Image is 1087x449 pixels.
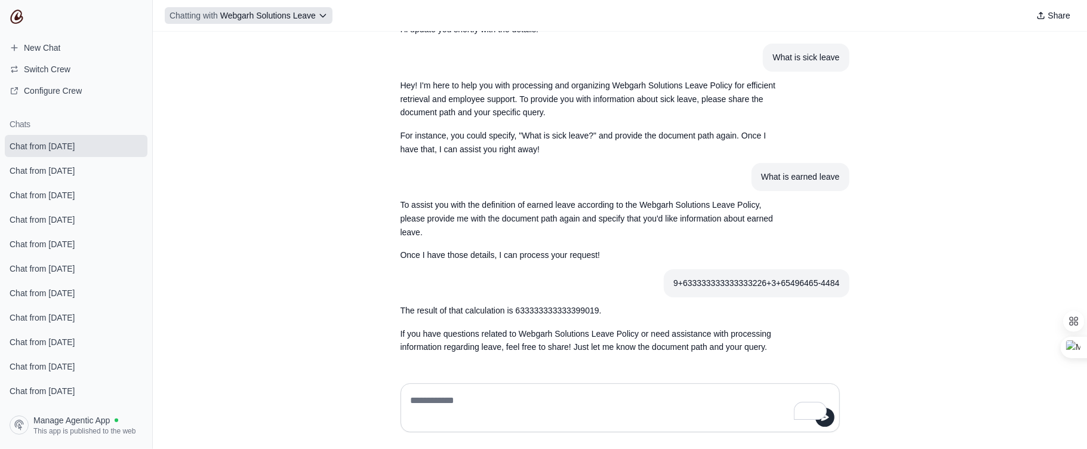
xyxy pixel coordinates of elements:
span: Chatting with [170,10,218,21]
a: Chat from [DATE] [5,208,147,230]
span: Configure Crew [24,85,82,97]
section: User message [763,44,849,72]
img: CrewAI Logo [10,10,24,24]
section: Response [391,191,792,269]
a: Manage Agentic App This app is published to the web [5,411,147,439]
span: Chat from [DATE] [10,287,75,299]
section: User message [664,269,849,297]
span: Chat from [DATE] [10,361,75,373]
p: The result of that calculation is 633333333333399019. [401,305,783,318]
div: 9+633333333333333226+3+65496465-4484 [673,276,839,290]
span: Chat from [DATE] [10,263,75,275]
span: Chat from [DATE] [10,238,75,250]
span: Chat from [DATE] [10,312,75,324]
span: Manage Agentic App [33,414,110,426]
button: Switch Crew [5,60,147,79]
span: Chat from [DATE] [10,385,75,397]
a: Chat from [DATE] [5,306,147,328]
span: Chat from [DATE] [10,140,75,152]
section: User message [752,163,849,191]
a: Chat from [DATE] [5,233,147,255]
a: Chat from [DATE] [5,380,147,402]
span: Chat from [DATE] [10,165,75,177]
span: This app is published to the web [33,426,136,436]
a: Configure Crew [5,81,147,100]
span: Chat from [DATE] [10,336,75,348]
a: Chat from [DATE] [5,282,147,304]
div: What is earned leave [761,170,840,184]
a: Chat from [DATE] [5,184,147,206]
span: Switch Crew [24,63,70,75]
p: To assist you with the definition of earned leave according to the Webgarh Solutions Leave Policy... [401,198,783,239]
button: Chatting with Webgarh Solutions Leave [165,7,332,24]
section: Response [391,72,792,164]
a: New Chat [5,38,147,57]
textarea: To enrich screen reader interactions, please activate Accessibility in Grammarly extension settings [408,391,832,425]
a: Chat from [DATE] [5,159,147,182]
span: Webgarh Solutions Leave [220,11,316,20]
span: New Chat [24,42,60,54]
span: Share [1048,10,1070,21]
div: What is sick leave [772,51,839,64]
a: Chat from [DATE] [5,135,147,157]
p: Hey! I'm here to help you with processing and organizing Webgarh Solutions Leave Policy for effic... [401,79,783,119]
section: Response [391,297,792,362]
a: Chat from [DATE] [5,331,147,353]
p: For instance, you could specify, "What is sick leave?" and provide the document path again. Once ... [401,129,783,156]
a: Chat from [DATE] [5,355,147,377]
span: Chat from [DATE] [10,189,75,201]
button: Share [1031,7,1075,24]
span: Chat from [DATE] [10,214,75,226]
p: If you have questions related to Webgarh Solutions Leave Policy or need assistance with processin... [401,328,783,355]
a: Chat from [DATE] [5,257,147,279]
p: Once I have those details, I can process your request! [401,248,783,262]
